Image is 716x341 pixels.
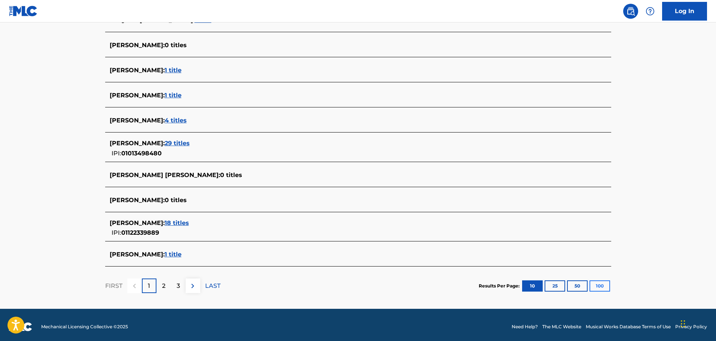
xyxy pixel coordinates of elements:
a: Musical Works Database Terms of Use [586,323,671,330]
a: Log In [662,2,707,21]
span: 0 titles [165,42,187,49]
p: 1 [148,281,150,290]
span: 18 titles [165,219,189,226]
p: Results Per Page: [479,283,521,289]
span: [PERSON_NAME] [PERSON_NAME] : [110,171,220,179]
span: 1 title [165,67,182,74]
img: help [646,7,655,16]
span: [PERSON_NAME] : [110,42,165,49]
span: [PERSON_NAME] : [110,219,165,226]
iframe: Chat Widget [679,305,716,341]
span: 01013498480 [121,150,162,157]
span: [PERSON_NAME] : [110,67,165,74]
div: Help [643,4,658,19]
span: 4 titles [165,117,187,124]
a: Public Search [623,4,638,19]
span: 0 titles [165,197,187,204]
a: Privacy Policy [675,323,707,330]
button: 50 [567,280,588,292]
span: 1 title [165,251,182,258]
span: [PERSON_NAME] : [110,251,165,258]
span: 1 title [165,92,182,99]
p: LAST [205,281,220,290]
span: [PERSON_NAME] : [110,117,165,124]
span: [PERSON_NAME] : [110,140,165,147]
img: MLC Logo [9,6,38,16]
span: [PERSON_NAME] : [110,92,165,99]
span: [PERSON_NAME] : [110,197,165,204]
p: 2 [162,281,165,290]
a: Need Help? [512,323,538,330]
span: 01122339889 [121,229,159,236]
span: Mechanical Licensing Collective © 2025 [41,323,128,330]
img: search [626,7,635,16]
span: 29 titles [165,140,190,147]
div: Drag [681,313,685,335]
p: 3 [177,281,180,290]
p: FIRST [105,281,122,290]
span: IPI: [112,150,121,157]
button: 25 [545,280,565,292]
button: 100 [589,280,610,292]
span: IPI: [112,229,121,236]
button: 10 [522,280,543,292]
a: The MLC Website [542,323,581,330]
img: right [188,281,197,290]
span: 0 titles [220,171,242,179]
